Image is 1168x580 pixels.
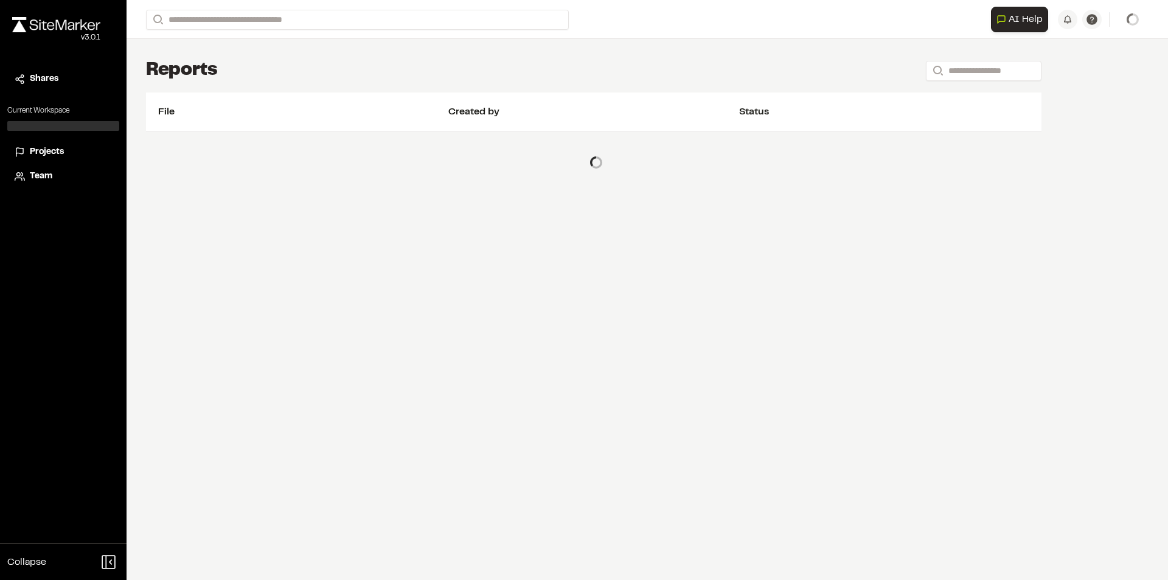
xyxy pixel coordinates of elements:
[146,58,218,83] h1: Reports
[926,61,948,81] button: Search
[15,72,112,86] a: Shares
[30,72,58,86] span: Shares
[991,7,1048,32] button: Open AI Assistant
[12,17,100,32] img: rebrand.png
[448,105,739,119] div: Created by
[7,555,46,570] span: Collapse
[12,32,100,43] div: Oh geez...please don't...
[739,105,1029,119] div: Status
[991,7,1053,32] div: Open AI Assistant
[15,170,112,183] a: Team
[1009,12,1043,27] span: AI Help
[30,145,64,159] span: Projects
[7,105,119,116] p: Current Workspace
[15,145,112,159] a: Projects
[158,105,448,119] div: File
[146,10,168,30] button: Search
[30,170,52,183] span: Team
